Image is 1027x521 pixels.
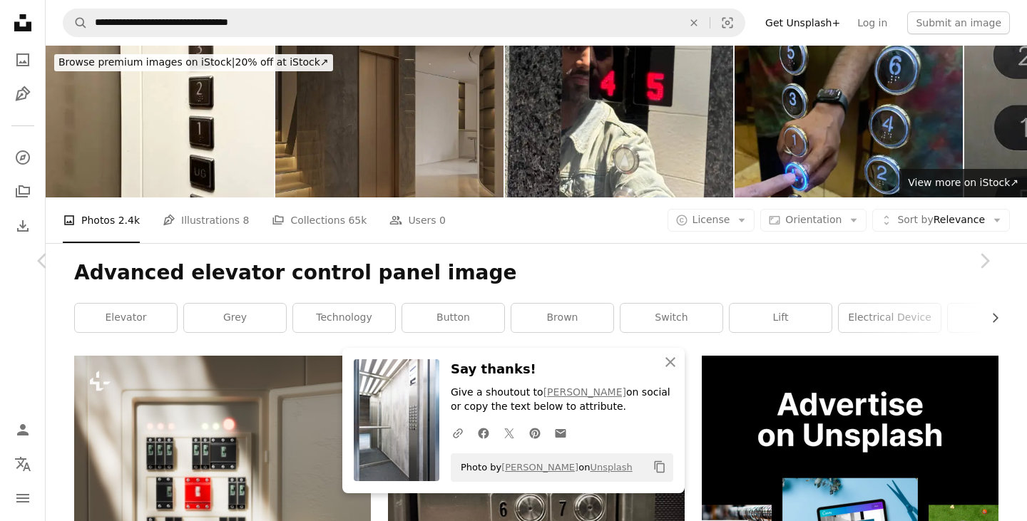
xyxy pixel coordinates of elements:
[710,9,745,36] button: Visual search
[735,46,963,197] img: Image of unrecognisable person pushing lobby button on lift keypad with index finger, reflection ...
[9,450,37,478] button: Language
[454,455,633,478] span: Photo by on
[63,9,745,37] form: Find visuals sitewide
[897,214,933,225] span: Sort by
[54,54,333,71] div: 20% off at iStock ↗
[543,386,626,398] a: [PERSON_NAME]
[678,9,710,36] button: Clear
[46,46,274,197] img: Elevator
[471,418,496,447] a: Share on Facebook
[785,214,842,225] span: Orientation
[849,11,896,34] a: Log in
[872,209,1010,232] button: Sort byRelevance
[272,197,367,243] a: Collections 65k
[548,418,573,447] a: Share over email
[74,507,371,520] a: An open electrical panel with circuit breakers.
[9,484,37,512] button: Menu
[9,80,37,108] a: Illustrations
[58,56,235,68] span: Browse premium images on iStock |
[451,386,673,414] p: Give a shoutout to on social or copy the text below to attribute.
[648,455,672,479] button: Copy to clipboard
[9,177,37,206] a: Collections
[9,143,37,172] a: Explore
[908,177,1018,188] span: View more on iStock ↗
[451,359,673,380] h3: Say thanks!
[839,304,941,332] a: electrical device
[505,46,733,197] img: Close-up image of Indian man reflected in highly polished chrome surface of lift call button cont...
[293,304,395,332] a: technology
[402,304,504,332] a: button
[693,214,730,225] span: License
[63,9,88,36] button: Search Unsplash
[899,169,1027,197] a: View more on iStock↗
[757,11,849,34] a: Get Unsplash+
[275,46,504,197] img: Modern Luxury Interior with Elevator and Illuminated Staircase
[46,46,342,80] a: Browse premium images on iStock|20% off at iStock↗
[730,304,832,332] a: lift
[9,416,37,444] a: Log in / Sign up
[501,461,578,472] a: [PERSON_NAME]
[243,212,250,228] span: 8
[907,11,1010,34] button: Submit an image
[760,209,867,232] button: Orientation
[496,418,522,447] a: Share on Twitter
[897,213,985,227] span: Relevance
[668,209,755,232] button: License
[348,212,367,228] span: 65k
[511,304,613,332] a: brown
[74,260,998,286] h1: Advanced elevator control panel image
[941,192,1027,329] a: Next
[75,304,177,332] a: elevator
[590,461,632,472] a: Unsplash
[389,197,446,243] a: Users 0
[163,197,249,243] a: Illustrations 8
[620,304,722,332] a: switch
[522,418,548,447] a: Share on Pinterest
[9,46,37,74] a: Photos
[439,212,446,228] span: 0
[184,304,286,332] a: grey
